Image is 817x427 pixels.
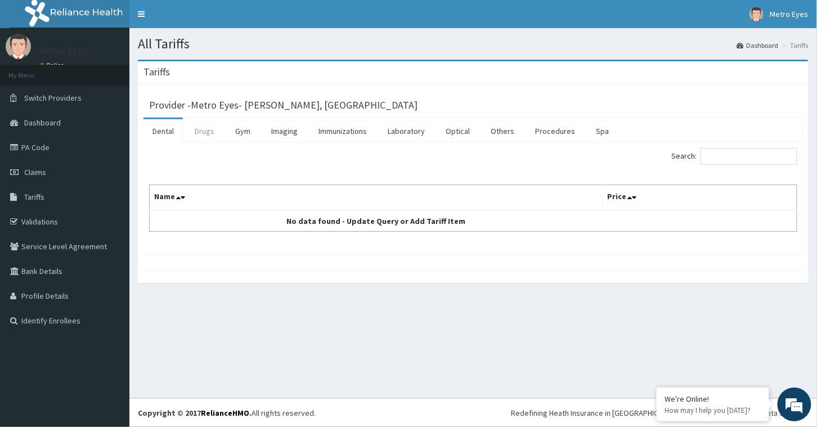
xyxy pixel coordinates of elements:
a: Dental [143,119,183,143]
div: We're Online! [665,394,761,404]
a: Gym [226,119,259,143]
h3: Tariffs [143,67,170,77]
a: Laboratory [379,119,434,143]
input: Search: [701,148,797,165]
a: Online [39,61,66,69]
a: Others [482,119,523,143]
a: Optical [437,119,479,143]
a: Drugs [186,119,223,143]
a: Procedures [526,119,584,143]
footer: All rights reserved. [129,398,817,427]
th: Name [150,185,603,211]
td: No data found - Update Query or Add Tariff Item [150,210,603,232]
a: RelianceHMO [201,408,249,418]
span: Metro Eyes [770,9,809,19]
span: Claims [24,167,46,177]
label: Search: [672,148,797,165]
th: Price [603,185,797,211]
p: Metro Eyes [39,46,88,56]
img: User Image [6,34,31,59]
span: Dashboard [24,118,61,128]
a: Dashboard [737,41,779,50]
li: Tariffs [780,41,809,50]
div: Redefining Heath Insurance in [GEOGRAPHIC_DATA] using Telemedicine and Data Science! [511,407,809,419]
a: Spa [587,119,618,143]
span: Switch Providers [24,93,82,103]
a: Immunizations [309,119,376,143]
span: Tariffs [24,192,44,202]
h1: All Tariffs [138,37,809,51]
img: User Image [749,7,764,21]
strong: Copyright © 2017 . [138,408,252,418]
p: How may I help you today? [665,406,761,415]
h3: Provider - Metro Eyes- [PERSON_NAME], [GEOGRAPHIC_DATA] [149,100,418,110]
a: Imaging [262,119,307,143]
